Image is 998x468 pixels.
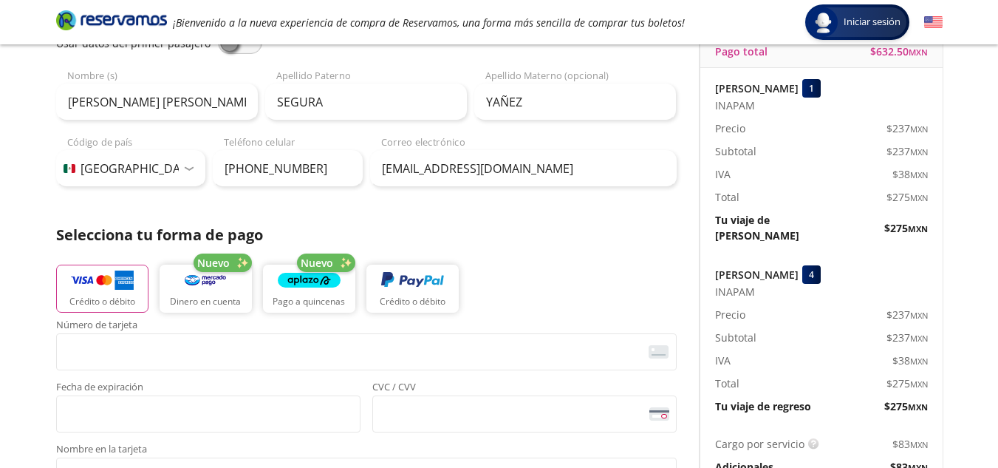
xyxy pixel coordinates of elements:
span: $ 237 [886,307,928,322]
small: MXN [910,192,928,203]
small: MXN [909,47,928,58]
span: Número de tarjeta [56,320,677,333]
span: $ 38 [892,353,928,368]
a: Brand Logo [56,9,167,35]
span: Nombre en la tarjeta [56,444,677,458]
p: Precio [715,121,745,136]
span: Fecha de expiración [56,382,360,396]
span: Iniciar sesión [838,15,906,30]
p: Selecciona tu forma de pago [56,224,677,246]
img: MX [64,164,75,173]
input: Apellido Materno (opcional) [474,84,676,121]
small: MXN [910,333,928,344]
small: MXN [910,146,928,157]
input: Correo electrónico [370,150,677,187]
button: English [924,13,943,32]
p: Crédito o débito [69,295,135,308]
span: $ 632.50 [870,44,928,59]
input: Teléfono celular [213,150,363,187]
p: Precio [715,307,745,322]
small: MXN [910,123,928,135]
span: $ 275 [884,399,928,414]
img: card [649,345,669,359]
p: Crédito o débito [380,295,445,308]
p: Subtotal [715,143,756,159]
span: $ 275 [884,220,928,236]
button: Crédito o débito [366,265,459,313]
div: 4 [802,265,821,284]
p: Cargo por servicio [715,436,804,452]
p: Total [715,376,739,391]
span: $ 237 [886,143,928,159]
em: ¡Bienvenido a la nueva experiencia de compra de Reservamos, una forma más sencilla de comprar tus... [173,16,685,30]
button: Pago a quincenas [263,265,355,313]
button: Dinero en cuenta [160,265,252,313]
p: Pago total [715,44,768,59]
iframe: Iframe de la fecha de caducidad de la tarjeta asegurada [63,400,354,428]
small: MXN [910,356,928,367]
small: MXN [910,379,928,390]
span: $ 275 [886,376,928,391]
small: MXN [908,401,928,413]
span: INAPAM [715,98,755,113]
i: Brand Logo [56,9,167,31]
input: Nombre (s) [56,84,258,121]
small: MXN [910,169,928,180]
small: MXN [908,223,928,234]
p: Tu viaje de regreso [715,399,811,414]
span: Nuevo [197,255,230,271]
p: [PERSON_NAME] [715,81,799,96]
small: MXN [910,310,928,321]
small: MXN [910,439,928,450]
p: Dinero en cuenta [170,295,241,308]
span: $ 83 [892,436,928,452]
iframe: Iframe del número de tarjeta asegurada [63,338,670,366]
span: $ 237 [886,121,928,136]
button: Crédito o débito [56,265,148,313]
p: [PERSON_NAME] [715,267,799,282]
span: CVC / CVV [372,382,677,396]
p: Pago a quincenas [273,295,345,308]
span: Nuevo [301,255,333,271]
p: IVA [715,353,731,368]
input: Apellido Paterno [265,84,467,121]
span: INAPAM [715,284,755,299]
iframe: Messagebird Livechat Widget [912,382,983,453]
p: Total [715,189,739,205]
span: $ 275 [886,189,928,205]
iframe: Iframe del código de seguridad de la tarjeta asegurada [379,400,670,428]
p: Subtotal [715,330,756,345]
span: $ 237 [886,330,928,345]
p: IVA [715,166,731,182]
div: 1 [802,79,821,98]
span: $ 38 [892,166,928,182]
p: Tu viaje de [PERSON_NAME] [715,212,821,243]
